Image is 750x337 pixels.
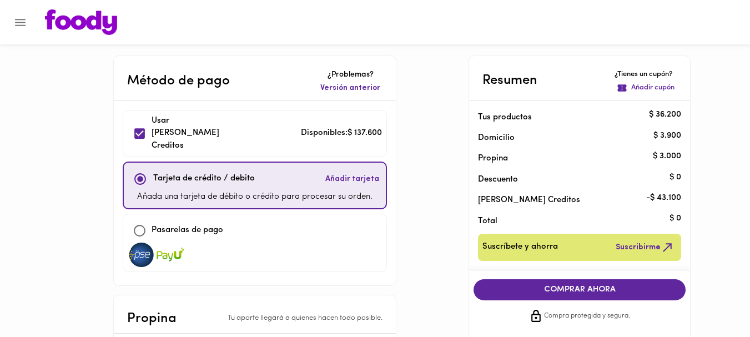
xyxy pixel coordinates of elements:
iframe: Messagebird Livechat Widget [686,273,739,326]
p: Pasarelas de pago [152,224,223,237]
span: Versión anterior [320,83,380,94]
p: Propina [478,153,663,164]
img: visa [157,243,184,267]
p: $ 3.000 [653,150,681,162]
p: $ 0 [670,213,681,225]
button: Menu [7,9,34,36]
p: Usar [PERSON_NAME] Creditos [152,115,229,153]
span: COMPRAR AHORA [485,285,675,295]
p: Tarjeta de crédito / debito [153,173,255,185]
p: Domicilio [478,132,515,144]
p: Total [478,215,663,227]
p: Propina [127,309,177,329]
p: ¿Tienes un cupón? [615,69,677,80]
button: Añadir tarjeta [323,167,381,191]
span: Compra protegida y segura. [544,311,630,322]
span: Añadir tarjeta [325,174,379,185]
p: Disponibles: $ 137.600 [301,127,382,140]
p: Añadir cupón [631,83,675,93]
button: Suscribirme [613,238,677,256]
p: [PERSON_NAME] Creditos [478,194,663,206]
button: Versión anterior [318,81,382,96]
p: $ 3.900 [653,130,681,142]
p: Resumen [482,71,537,90]
img: visa [128,243,155,267]
p: $ 0 [670,172,681,183]
p: Añada una tarjeta de débito o crédito para procesar su orden. [137,191,373,204]
button: COMPRAR AHORA [474,279,686,300]
span: Suscríbete y ahorra [482,240,558,254]
button: Añadir cupón [615,81,677,95]
span: Suscribirme [616,240,675,254]
p: Descuento [478,174,518,185]
p: Tu aporte llegará a quienes hacen todo posible. [228,313,382,324]
p: Tus productos [478,112,663,123]
img: logo.png [45,9,117,35]
p: ¿Problemas? [318,69,382,81]
p: $ 36.200 [649,109,681,121]
p: - $ 43.100 [646,192,681,204]
p: Método de pago [127,71,230,91]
